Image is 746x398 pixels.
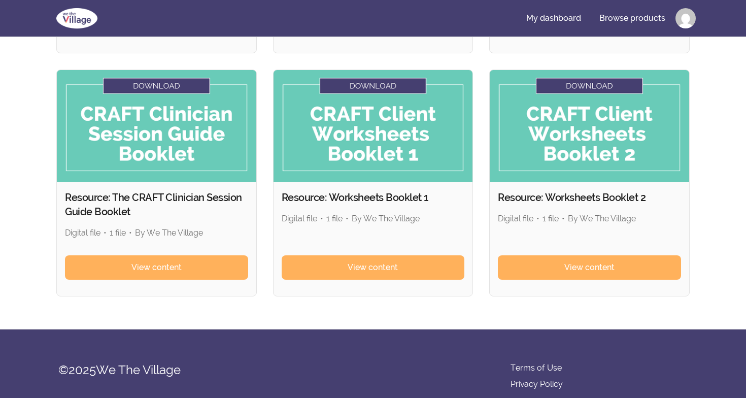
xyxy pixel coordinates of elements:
img: Product image for Resource: Worksheets Booklet 1 [274,70,473,182]
img: Product image for Resource: The CRAFT Clinician Session Guide Booklet [57,70,256,182]
div: © 2025 We The Village [58,362,252,378]
img: Product image for Resource: Worksheets Booklet 2 [490,70,689,182]
span: 1 file [110,228,126,238]
span: By We The Village [568,214,636,223]
span: 1 file [542,214,559,223]
a: View content [65,255,248,280]
h2: Resource: Worksheets Booklet 1 [282,190,465,205]
a: View content [498,255,681,280]
span: 1 file [326,214,343,223]
a: Terms of Use [511,362,562,374]
span: • [129,228,132,238]
span: Digital file [282,214,317,223]
h2: Resource: Worksheets Booklet 2 [498,190,681,205]
span: View content [564,261,615,274]
span: • [346,214,349,223]
a: View content [282,255,465,280]
nav: Main [518,6,696,30]
span: Digital file [498,214,533,223]
span: • [104,228,107,238]
img: Profile image for Lisa [675,8,696,28]
a: Browse products [591,6,673,30]
span: By We The Village [135,228,203,238]
span: • [536,214,539,223]
span: Digital file [65,228,100,238]
img: We The Village logo [50,6,104,30]
h2: Resource: The CRAFT Clinician Session Guide Booklet [65,190,248,219]
a: Privacy Policy [511,378,563,390]
span: View content [348,261,398,274]
span: • [562,214,565,223]
span: View content [131,261,182,274]
a: My dashboard [518,6,589,30]
span: By We The Village [352,214,420,223]
span: • [320,214,323,223]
